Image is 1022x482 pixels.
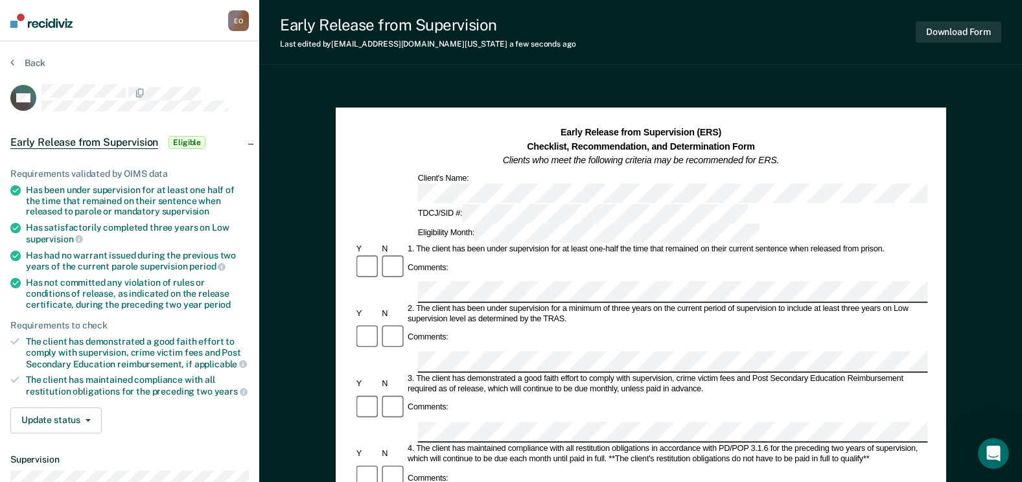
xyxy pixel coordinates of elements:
span: period [189,261,226,271]
div: N [380,244,406,254]
span: a few seconds ago [509,40,576,49]
div: N [380,309,406,319]
em: Clients who meet the following criteria may be recommended for ERS. [502,155,778,165]
div: Y [354,449,380,459]
iframe: Intercom live chat [978,438,1009,469]
div: Eligibility Month: [415,224,761,243]
span: period [204,299,231,310]
div: E O [228,10,249,31]
div: N [380,379,406,389]
div: Y [354,244,380,254]
div: Has satisfactorily completed three years on Low [26,222,249,244]
div: 4. The client has maintained compliance with all restitution obligations in accordance with PD/PO... [406,444,928,465]
div: Y [354,309,380,319]
strong: Early Release from Supervision (ERS) [561,127,721,137]
span: supervision [162,206,209,216]
div: N [380,449,406,459]
span: Early Release from Supervision [10,136,158,149]
div: 2. The client has been under supervision for a minimum of three years on the current period of su... [406,304,928,325]
img: Recidiviz [10,14,73,28]
div: The client has demonstrated a good faith effort to comply with supervision, crime victim fees and... [26,336,249,369]
button: Update status [10,407,102,433]
div: Has had no warrant issued during the previous two years of the current parole supervision [26,250,249,272]
div: The client has maintained compliance with all restitution obligations for the preceding two [26,374,249,396]
button: Back [10,57,45,69]
div: Last edited by [EMAIL_ADDRESS][DOMAIN_NAME][US_STATE] [280,40,576,49]
div: Early Release from Supervision [280,16,576,34]
div: Comments: [406,403,450,413]
button: EO [228,10,249,31]
div: Has been under supervision for at least one half of the time that remained on their sentence when... [26,185,249,217]
div: Y [354,379,380,389]
strong: Checklist, Recommendation, and Determination Form [527,141,755,152]
dt: Supervision [10,454,249,465]
div: Comments: [406,262,450,273]
div: Comments: [406,333,450,343]
div: Requirements to check [10,320,249,331]
span: supervision [26,234,83,244]
span: applicable [194,359,247,369]
button: Download Form [916,21,1001,43]
div: 1. The client has been under supervision for at least one-half the time that remained on their cu... [406,244,928,254]
div: Requirements validated by OIMS data [10,168,249,179]
div: TDCJ/SID #: [415,203,749,223]
span: years [215,386,248,396]
span: Eligible [168,136,205,149]
div: 3. The client has demonstrated a good faith effort to comply with supervision, crime victim fees ... [406,374,928,395]
div: Has not committed any violation of rules or conditions of release, as indicated on the release ce... [26,277,249,310]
